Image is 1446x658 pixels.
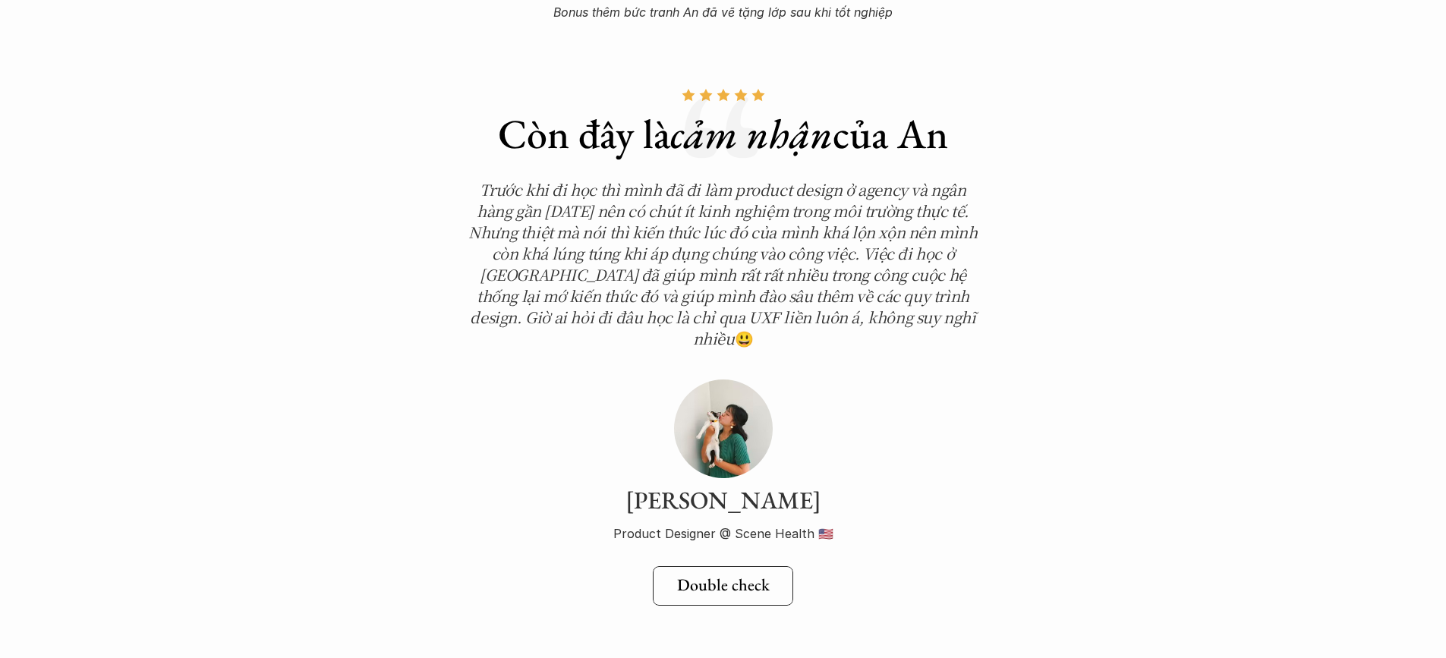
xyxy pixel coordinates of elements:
[462,179,985,349] h5: 😃
[468,178,981,349] em: Trước khi đi học thì mình đã đi làm product design ở agency và ngân hàng gần [DATE] nên có chút í...
[462,109,985,159] h1: Còn đây là của An
[677,575,770,595] h5: Double check
[462,522,985,545] p: Product Designer @ Scene Health 🇺🇸
[653,566,793,606] a: Double check
[462,486,985,515] h3: [PERSON_NAME]
[670,107,833,160] em: cảm nhận
[553,5,893,20] em: Bonus thêm bức tranh An đã vẽ tặng lớp sau khi tốt nghiệp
